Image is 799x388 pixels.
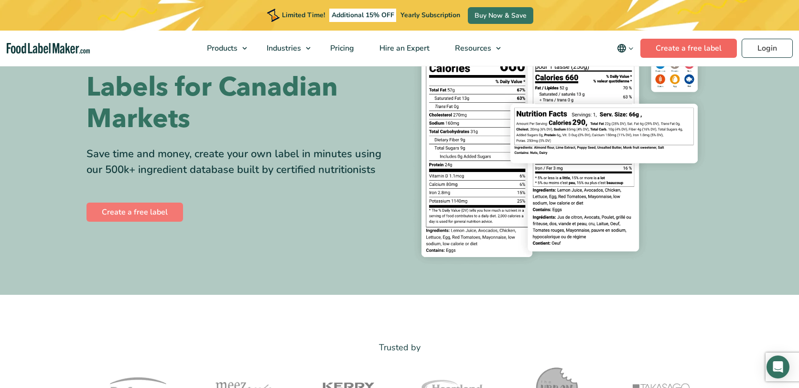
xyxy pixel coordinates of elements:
[194,31,252,66] a: Products
[86,146,392,178] div: Save time and money, create your own label in minutes using our 500k+ ingredient database built b...
[468,7,533,24] a: Buy Now & Save
[452,43,492,54] span: Resources
[318,31,365,66] a: Pricing
[640,39,737,58] a: Create a free label
[443,31,506,66] a: Resources
[377,43,431,54] span: Hire an Expert
[254,31,315,66] a: Industries
[86,341,713,355] p: Trusted by
[204,43,238,54] span: Products
[767,356,789,378] div: Open Intercom Messenger
[329,9,397,22] span: Additional 15% OFF
[264,43,302,54] span: Industries
[367,31,440,66] a: Hire an Expert
[86,40,392,135] h1: Generate CFIA Nutrition Labels for Canadian Markets
[400,11,460,20] span: Yearly Subscription
[282,11,325,20] span: Limited Time!
[742,39,793,58] a: Login
[327,43,355,54] span: Pricing
[86,203,183,222] a: Create a free label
